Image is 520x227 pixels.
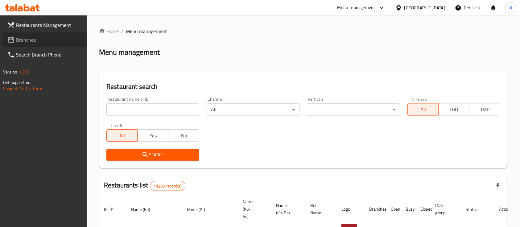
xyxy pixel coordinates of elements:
[187,206,213,213] span: Name (Ar)
[131,206,158,213] span: Name (En)
[16,21,82,29] span: Restaurants Management
[19,68,29,76] span: 1.0.0
[386,196,401,222] th: Open
[99,27,508,35] nav: breadcrumb
[364,196,386,222] th: Branches
[99,27,119,35] a: Home
[109,131,135,140] span: All
[435,202,453,216] span: POS group
[415,196,430,222] th: Closed
[404,4,445,11] div: [GEOGRAPHIC_DATA]
[243,198,264,220] span: Name (Ku-So)
[2,32,87,47] a: Branches
[207,103,299,116] div: All
[106,149,199,161] button: Search
[472,105,498,114] span: TMP
[111,123,122,128] label: Upsell
[410,105,436,114] span: All
[494,196,515,222] th: Action
[3,85,42,93] a: Support.OpsPlatform
[310,202,329,216] span: Ref. Name
[407,103,439,116] button: All
[337,4,375,11] div: Menu-management
[276,202,298,216] span: Name (Ku-Ba)
[121,27,123,35] li: /
[137,129,168,142] button: Yes
[3,78,31,86] span: Get support on:
[106,103,199,116] input: Search for restaurant name or ID..
[106,129,138,142] button: All
[2,18,87,32] a: Restaurants Management
[171,131,197,140] span: No
[509,4,512,11] span: O
[469,103,500,116] button: TMP
[111,151,194,159] span: Search
[441,105,467,114] span: TGO
[490,179,505,193] div: Export file
[466,206,486,213] span: Status
[438,103,469,116] button: TGO
[16,36,82,44] span: Branches
[140,131,166,140] span: Yes
[336,196,364,222] th: Logo
[401,196,415,222] th: Busy
[104,206,116,213] span: ID
[307,103,400,116] div: ​
[150,183,185,189] span: 11236 record(s)
[3,68,18,76] span: Version:
[2,47,87,62] a: Search Branch Phone
[104,181,185,191] h2: Restaurants list
[16,51,82,58] span: Search Branch Phone
[412,97,427,101] label: Delivery
[99,47,160,57] h2: Menu management
[168,129,199,142] button: No
[126,27,167,35] span: Menu management
[106,82,500,91] h2: Restaurant search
